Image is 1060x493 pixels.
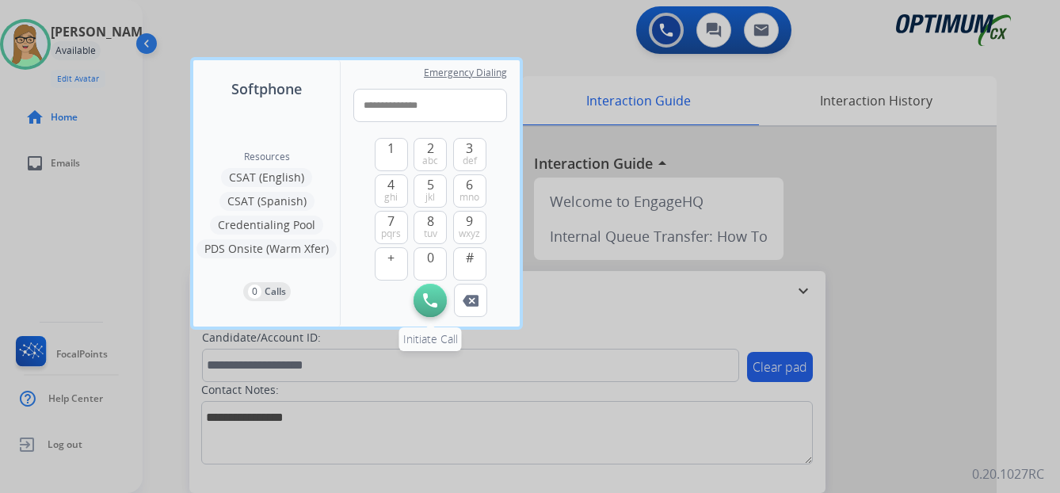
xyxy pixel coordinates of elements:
[424,67,507,79] span: Emergency Dialing
[466,139,473,158] span: 3
[403,331,458,346] span: Initiate Call
[265,285,286,299] p: Calls
[459,191,479,204] span: mno
[219,192,315,211] button: CSAT (Spanish)
[453,211,486,244] button: 9wxyz
[414,138,447,171] button: 2abc
[243,282,291,301] button: 0Calls
[463,155,477,167] span: def
[466,248,474,267] span: #
[453,247,486,281] button: #
[414,247,447,281] button: 0
[427,175,434,194] span: 5
[459,227,480,240] span: wxyz
[244,151,290,163] span: Resources
[427,139,434,158] span: 2
[221,168,312,187] button: CSAT (English)
[425,191,435,204] span: jkl
[210,216,323,235] button: Credentialing Pool
[375,174,408,208] button: 4ghi
[453,138,486,171] button: 3def
[384,191,398,204] span: ghi
[375,247,408,281] button: +
[196,239,337,258] button: PDS Onsite (Warm Xfer)
[414,174,447,208] button: 5jkl
[466,212,473,231] span: 9
[375,211,408,244] button: 7pqrs
[466,175,473,194] span: 6
[381,227,401,240] span: pqrs
[414,211,447,244] button: 8tuv
[387,212,395,231] span: 7
[453,174,486,208] button: 6mno
[423,293,437,308] img: call-button
[422,155,438,167] span: abc
[231,78,302,100] span: Softphone
[463,295,479,307] img: call-button
[427,248,434,267] span: 0
[427,212,434,231] span: 8
[424,227,437,240] span: tuv
[387,175,395,194] span: 4
[387,139,395,158] span: 1
[972,464,1044,483] p: 0.20.1027RC
[375,138,408,171] button: 1
[248,285,261,299] p: 0
[387,248,395,267] span: +
[414,284,447,317] button: Initiate Call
